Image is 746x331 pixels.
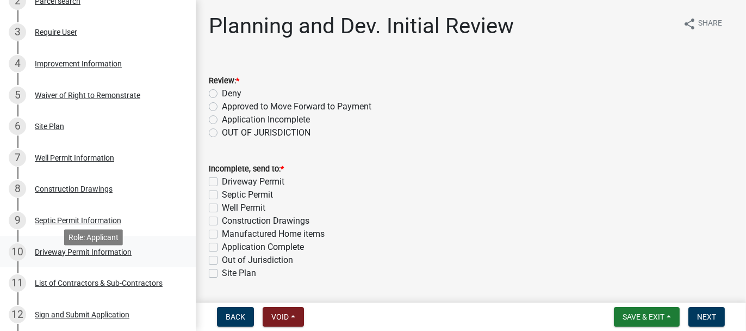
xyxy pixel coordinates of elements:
[271,312,289,321] span: Void
[222,113,310,126] label: Application Incomplete
[222,126,310,139] label: OUT OF JURISDICTION
[222,254,293,267] label: Out of Jurisdiction
[9,23,26,41] div: 3
[222,100,371,113] label: Approved to Move Forward to Payment
[9,55,26,72] div: 4
[697,312,716,321] span: Next
[9,118,26,135] div: 6
[35,91,140,99] div: Waiver of Right to Remonstrate
[35,279,163,287] div: List of Contractors & Sub-Contractors
[222,214,309,228] label: Construction Drawings
[217,307,254,327] button: Back
[35,311,129,318] div: Sign and Submit Application
[222,201,265,214] label: Well Permit
[9,306,26,323] div: 12
[698,17,722,30] span: Share
[222,175,284,188] label: Driveway Permit
[35,154,114,162] div: Well Permit Information
[9,87,26,104] div: 5
[35,60,122,68] div: Improvement Information
[222,241,304,254] label: Application Complete
[35,248,132,256] div: Driveway Permit Information
[226,312,245,321] span: Back
[35,28,77,36] div: Require User
[674,13,731,34] button: shareShare
[209,77,239,85] label: Review:
[688,307,725,327] button: Next
[222,228,325,241] label: Manufactured Home items
[623,312,664,321] span: Save & Exit
[9,180,26,198] div: 8
[614,307,680,327] button: Save & Exit
[9,243,26,261] div: 10
[64,229,123,245] div: Role: Applicant
[209,165,284,173] label: Incomplete, send to:
[35,122,64,130] div: Site Plan
[222,188,273,201] label: Septic Permit
[209,13,514,39] h1: Planning and Dev. Initial Review
[35,185,113,193] div: Construction Drawings
[9,212,26,229] div: 9
[263,307,304,327] button: Void
[9,274,26,292] div: 11
[222,267,256,280] label: Site Plan
[683,17,696,30] i: share
[222,87,241,100] label: Deny
[35,217,121,224] div: Septic Permit Information
[9,149,26,167] div: 7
